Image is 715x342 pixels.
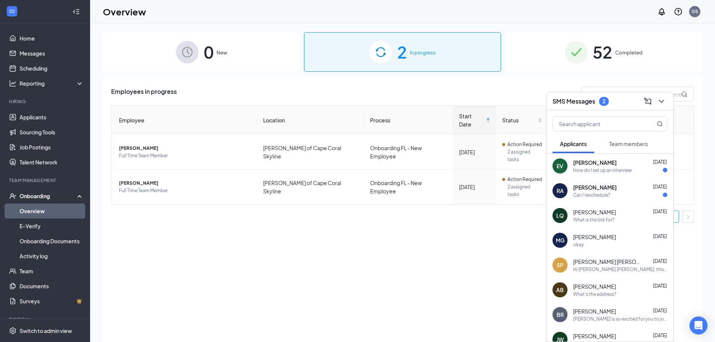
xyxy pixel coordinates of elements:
[20,203,84,218] a: Overview
[573,307,616,315] span: [PERSON_NAME]
[682,211,694,223] button: right
[573,233,616,241] span: [PERSON_NAME]
[9,192,17,200] svg: UserCheck
[573,291,616,297] div: What's the address?
[573,332,616,340] span: [PERSON_NAME]
[111,87,177,102] span: Employees in progress
[653,283,667,289] span: [DATE]
[459,148,490,156] div: [DATE]
[686,215,690,219] span: right
[364,170,453,204] td: Onboarding FL - New Employee
[573,217,614,223] div: What is the link for?
[257,135,364,170] td: [PERSON_NAME] of Cape Coral Skyline
[20,327,72,334] div: Switch to admin view
[573,159,617,166] span: [PERSON_NAME]
[653,234,667,239] span: [DATE]
[459,112,485,128] span: Start Date
[119,145,251,152] span: [PERSON_NAME]
[556,286,564,294] div: AB
[20,110,84,125] a: Applicants
[593,39,612,65] span: 52
[507,148,542,163] span: 2 assigned tasks
[20,294,84,309] a: SurveysCrown
[20,125,84,140] a: Sourcing Tools
[410,49,436,56] span: In progress
[655,95,667,107] button: ChevronDown
[257,106,364,135] th: Location
[691,8,698,15] div: GS
[653,159,667,165] span: [DATE]
[557,261,563,269] div: SP
[111,106,257,135] th: Employee
[609,140,648,147] span: Team members
[397,39,407,65] span: 2
[643,97,652,106] svg: ComposeMessage
[103,5,146,18] h1: Overview
[674,7,683,16] svg: QuestionInfo
[217,49,227,56] span: New
[573,258,641,265] span: [PERSON_NAME] [PERSON_NAME]
[20,61,84,76] a: Scheduling
[653,209,667,214] span: [DATE]
[9,327,17,334] svg: Settings
[657,7,666,16] svg: Notifications
[653,184,667,190] span: [DATE]
[119,179,251,187] span: [PERSON_NAME]
[20,140,84,155] a: Job Postings
[72,8,80,15] svg: Collapse
[20,234,84,249] a: Onboarding Documents
[257,170,364,204] td: [PERSON_NAME] of Cape Coral Skyline
[556,212,564,219] div: LQ
[553,117,642,131] input: Search applicant
[573,266,667,273] div: Hi [PERSON_NAME] [PERSON_NAME], this is a friendly reminder. Please select a meeting time slot fo...
[689,316,707,334] div: Open Intercom Messenger
[573,208,616,216] span: [PERSON_NAME]
[552,97,595,105] h3: SMS Messages
[20,80,84,87] div: Reporting
[119,187,251,194] span: Full Time Team Member
[557,162,563,170] div: EV
[204,39,214,65] span: 0
[682,211,694,223] li: Next Page
[9,98,82,105] div: Hiring
[459,183,490,191] div: [DATE]
[20,279,84,294] a: Documents
[556,237,564,244] div: MG
[8,8,16,15] svg: WorkstreamLogo
[573,192,610,198] div: Can I reschedule?
[602,98,605,104] div: 2
[9,177,82,184] div: Team Management
[496,106,548,135] th: Status
[557,187,564,194] div: RA
[653,308,667,313] span: [DATE]
[573,283,616,290] span: [PERSON_NAME]
[657,97,666,106] svg: ChevronDown
[502,116,537,124] span: Status
[20,192,77,200] div: Onboarding
[573,184,617,191] span: [PERSON_NAME]
[20,155,84,170] a: Talent Network
[615,49,643,56] span: Completed
[9,80,17,87] svg: Analysis
[573,316,667,322] div: [PERSON_NAME] is so excited for you to join our team! Do you know anyone else who might be intere...
[573,167,632,173] div: How do I set up an interview
[20,31,84,46] a: Home
[657,121,663,127] svg: MagnifyingGlass
[9,316,82,322] div: Payroll
[364,135,453,170] td: Onboarding FL - New Employee
[653,258,667,264] span: [DATE]
[507,141,542,148] span: Action Required
[507,183,542,198] span: 2 assigned tasks
[573,241,584,248] div: okay
[20,218,84,234] a: E-Verify
[653,333,667,338] span: [DATE]
[642,95,654,107] button: ComposeMessage
[20,46,84,61] a: Messages
[557,311,564,318] div: BR
[507,176,542,183] span: Action Required
[20,249,84,264] a: Activity log
[581,87,694,102] input: Search by Name, Job Posting, or Process
[560,140,587,147] span: Applicants
[364,106,453,135] th: Process
[119,152,251,160] span: Full Time Team Member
